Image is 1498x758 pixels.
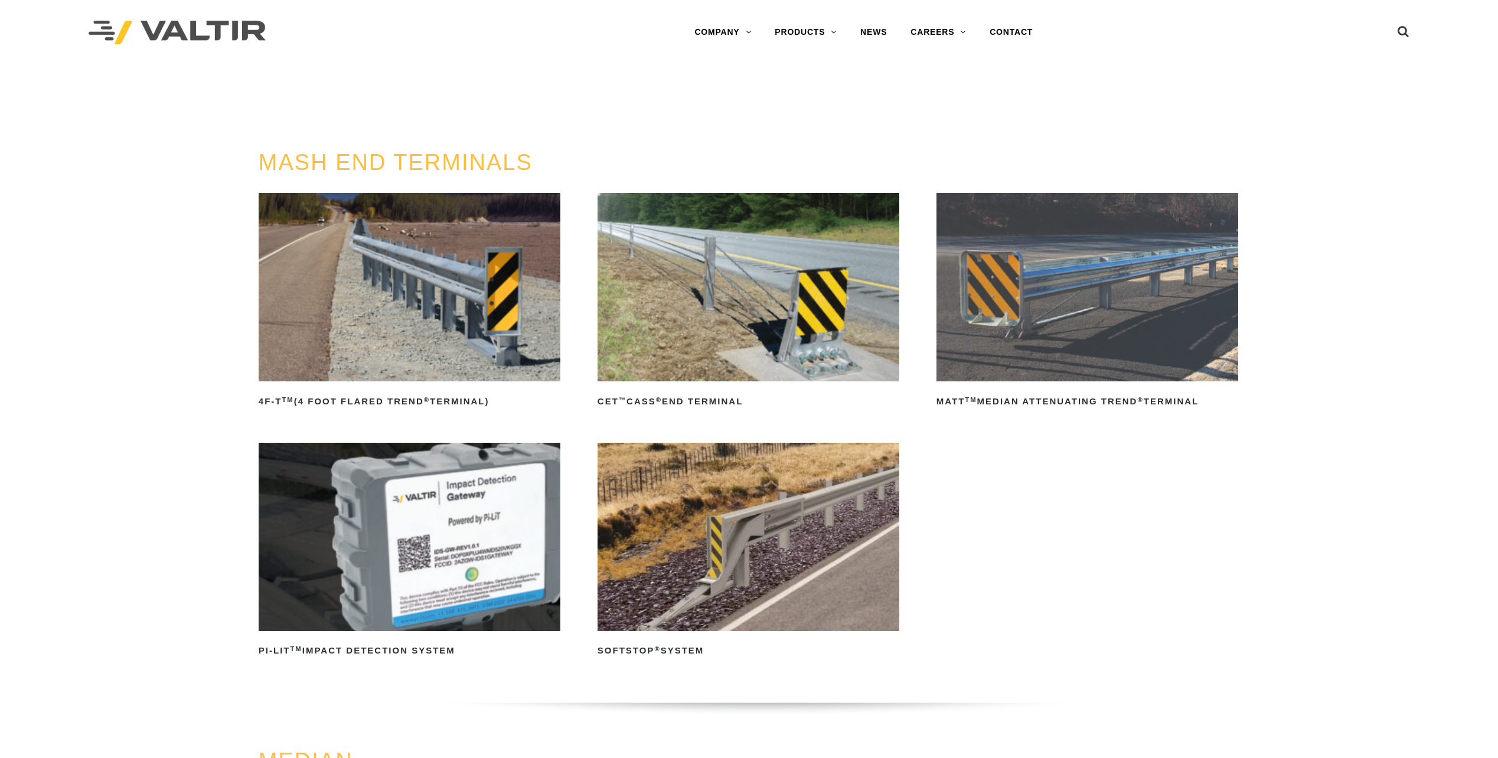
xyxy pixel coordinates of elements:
[683,21,763,44] a: COMPANY
[598,443,899,661] a: SoftStop®System
[936,193,1238,411] a: MATTTMMedian Attenuating TREND®Terminal
[282,396,294,403] sup: TM
[259,193,560,411] a: 4F-TTM(4 Foot Flared TREND®Terminal)
[259,392,560,411] h2: 4F-T (4 Foot Flared TREND Terminal)
[965,396,977,403] sup: TM
[763,21,848,44] a: PRODUCTS
[259,150,533,175] a: MASH END TERMINALS
[89,21,266,45] img: Valtir
[899,21,978,44] a: CAREERS
[848,21,899,44] a: NEWS
[291,645,302,652] sup: TM
[598,193,899,411] a: CET™CASS®End Terminal
[598,392,899,411] h2: CET CASS End Terminal
[654,645,660,652] sup: ®
[598,443,899,631] img: SoftStop System End Terminal
[936,392,1238,411] h2: MATT Median Attenuating TREND Terminal
[424,396,430,403] sup: ®
[259,642,560,661] h2: PI-LIT Impact Detection System
[1137,396,1143,403] sup: ®
[978,21,1045,44] a: CONTACT
[656,396,662,403] sup: ®
[619,396,626,403] sup: ™
[259,443,560,661] a: PI-LITTMImpact Detection System
[598,642,899,661] h2: SoftStop System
